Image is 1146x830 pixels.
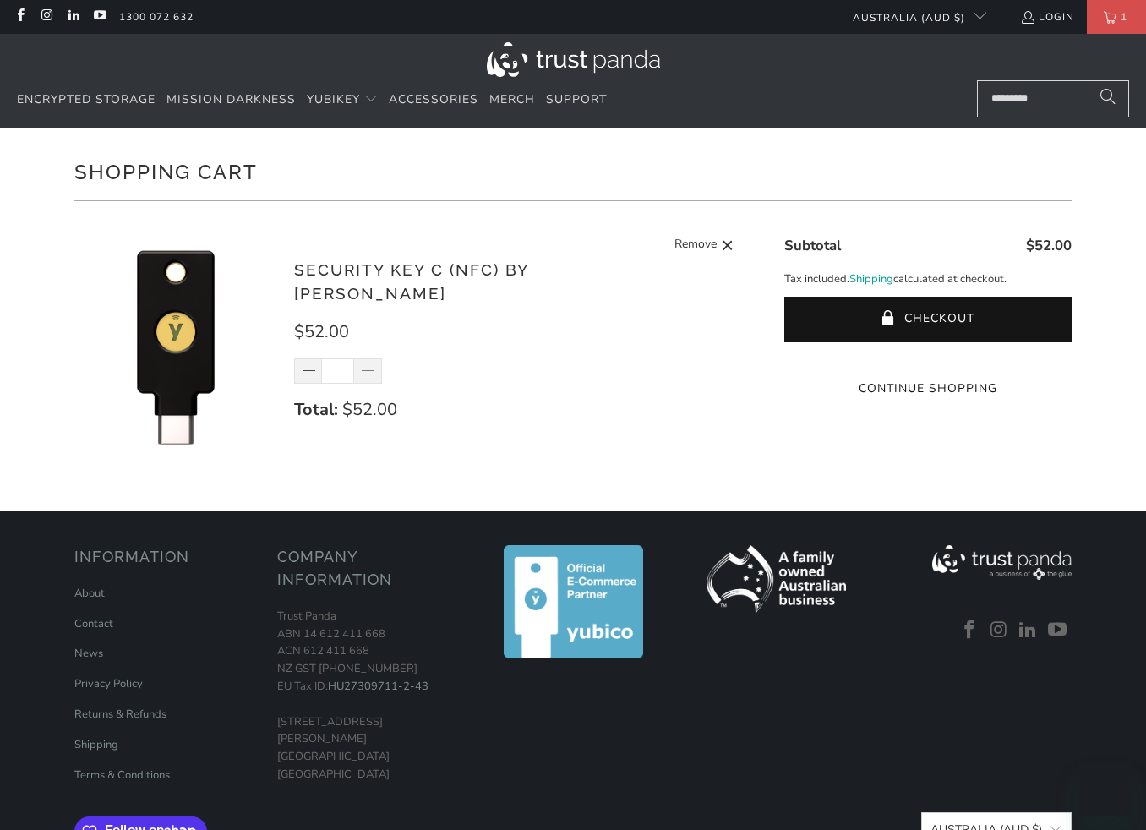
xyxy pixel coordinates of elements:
[784,297,1072,342] button: Checkout
[74,737,118,752] a: Shipping
[328,679,428,694] a: HU27309711-2-43
[1045,620,1070,642] a: Trust Panda Australia on YouTube
[546,80,607,120] a: Support
[784,380,1072,398] a: Continue Shopping
[342,398,397,421] span: $52.00
[74,154,1072,188] h1: Shopping Cart
[674,235,717,256] span: Remove
[119,8,194,26] a: 1300 072 632
[1078,762,1132,816] iframe: Button to launch messaging window
[92,10,106,24] a: Trust Panda Australia on YouTube
[1020,8,1074,26] a: Login
[277,608,463,784] p: Trust Panda ABN 14 612 411 668 ACN 612 411 668 NZ GST [PHONE_NUMBER] EU Tax ID: [STREET_ADDRESS][...
[166,80,296,120] a: Mission Darkness
[1087,80,1129,117] button: Search
[17,80,607,120] nav: Translation missing: en.navigation.header.main_nav
[17,80,156,120] a: Encrypted Storage
[307,91,360,107] span: YubiKey
[849,270,893,288] a: Shipping
[1026,236,1072,255] span: $52.00
[39,10,53,24] a: Trust Panda Australia on Instagram
[957,620,982,642] a: Trust Panda Australia on Facebook
[13,10,27,24] a: Trust Panda Australia on Facebook
[977,80,1129,117] input: Search...
[294,398,338,421] strong: Total:
[74,707,166,722] a: Returns & Refunds
[489,80,535,120] a: Merch
[674,235,734,256] a: Remove
[74,586,105,601] a: About
[294,260,528,303] a: Security Key C (NFC) by [PERSON_NAME]
[74,676,143,691] a: Privacy Policy
[784,236,841,255] span: Subtotal
[389,91,478,107] span: Accessories
[74,646,103,661] a: News
[487,42,660,77] img: Trust Panda Australia
[307,80,378,120] summary: YubiKey
[784,270,1072,288] p: Tax included. calculated at checkout.
[1016,620,1041,642] a: Trust Panda Australia on LinkedIn
[986,620,1012,642] a: Trust Panda Australia on Instagram
[546,91,607,107] span: Support
[389,80,478,120] a: Accessories
[74,243,277,446] img: Security Key C (NFC) by Yubico
[74,616,113,631] a: Contact
[17,91,156,107] span: Encrypted Storage
[489,91,535,107] span: Merch
[74,767,170,783] a: Terms & Conditions
[294,320,349,343] span: $52.00
[166,91,296,107] span: Mission Darkness
[66,10,80,24] a: Trust Panda Australia on LinkedIn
